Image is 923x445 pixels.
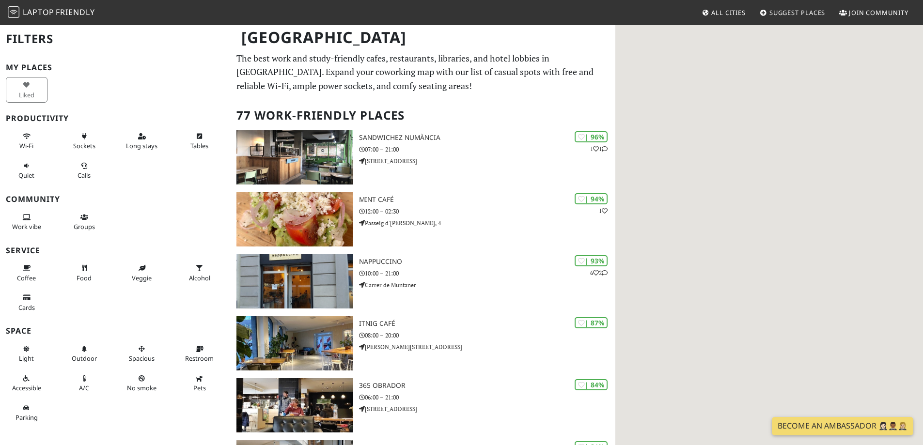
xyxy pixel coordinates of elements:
[63,341,105,367] button: Outdoor
[231,316,615,370] a: Itnig Café | 87% Itnig Café 08:00 – 20:00 [PERSON_NAME][STREET_ADDRESS]
[126,141,157,150] span: Long stays
[236,192,353,246] img: Mint Café
[6,260,47,286] button: Coffee
[12,222,41,231] span: People working
[6,246,225,255] h3: Service
[359,145,615,154] p: 07:00 – 21:00
[756,4,829,21] a: Suggest Places
[185,354,214,363] span: Restroom
[359,196,615,204] h3: Mint Café
[359,382,615,390] h3: 365 Obrador
[19,354,34,363] span: Natural light
[6,195,225,204] h3: Community
[23,7,54,17] span: Laptop
[769,8,826,17] span: Suggest Places
[359,331,615,340] p: 08:00 – 20:00
[6,63,225,72] h3: My Places
[575,131,608,142] div: | 96%
[8,4,95,21] a: LaptopFriendly LaptopFriendly
[6,370,47,396] button: Accessible
[359,258,615,266] h3: Nappuccino
[74,222,95,231] span: Group tables
[190,141,208,150] span: Work-friendly tables
[575,255,608,266] div: | 93%
[6,114,225,123] h3: Productivity
[18,171,34,180] span: Quiet
[231,254,615,308] a: Nappuccino | 93% 62 Nappuccino 10:00 – 21:00 Carrer de Muntaner
[17,274,36,282] span: Coffee
[121,260,163,286] button: Veggie
[79,384,89,392] span: Air conditioned
[231,130,615,184] a: SandwiChez Numància | 96% 11 SandwiChez Numància 07:00 – 21:00 [STREET_ADDRESS]
[179,260,220,286] button: Alcohol
[121,341,163,367] button: Spacious
[56,7,94,17] span: Friendly
[359,134,615,142] h3: SandwiChez Numància
[231,378,615,432] a: 365 Obrador | 84% 365 Obrador 06:00 – 21:00 [STREET_ADDRESS]
[179,128,220,154] button: Tables
[236,130,353,184] img: SandwiChez Numància
[575,317,608,328] div: | 87%
[236,378,353,432] img: 365 Obrador
[63,158,105,184] button: Calls
[359,218,615,228] p: Passeig d'[PERSON_NAME], 4
[193,384,206,392] span: Pet friendly
[359,393,615,402] p: 06:00 – 21:00
[236,316,353,370] img: Itnig Café
[359,280,615,290] p: Carrer de Muntaner
[6,290,47,315] button: Cards
[179,341,220,367] button: Restroom
[236,51,610,93] p: The best work and study-friendly cafes, restaurants, libraries, and hotel lobbies in [GEOGRAPHIC_...
[19,141,33,150] span: Stable Wi-Fi
[236,101,610,130] h2: 77 Work-Friendly Places
[6,326,225,336] h3: Space
[835,4,912,21] a: Join Community
[6,400,47,426] button: Parking
[849,8,908,17] span: Join Community
[18,303,35,312] span: Credit cards
[599,206,608,215] p: 1
[359,342,615,352] p: [PERSON_NAME][STREET_ADDRESS]
[127,384,156,392] span: Smoke free
[63,128,105,154] button: Sockets
[78,171,91,180] span: Video/audio calls
[12,384,41,392] span: Accessible
[129,354,155,363] span: Spacious
[359,320,615,328] h3: Itnig Café
[16,413,38,422] span: Parking
[63,370,105,396] button: A/C
[6,128,47,154] button: Wi-Fi
[6,158,47,184] button: Quiet
[590,268,608,277] p: 6 2
[772,417,913,435] a: Become an Ambassador 🤵🏻‍♀️🤵🏾‍♂️🤵🏼‍♀️
[73,141,95,150] span: Power sockets
[359,207,615,216] p: 12:00 – 02:30
[132,274,152,282] span: Veggie
[6,341,47,367] button: Light
[8,6,19,18] img: LaptopFriendly
[121,370,163,396] button: No smoke
[359,269,615,278] p: 10:00 – 21:00
[179,370,220,396] button: Pets
[63,209,105,235] button: Groups
[231,192,615,246] a: Mint Café | 94% 1 Mint Café 12:00 – 02:30 Passeig d'[PERSON_NAME], 4
[189,274,210,282] span: Alcohol
[711,8,746,17] span: All Cities
[575,379,608,390] div: | 84%
[63,260,105,286] button: Food
[77,274,92,282] span: Food
[72,354,97,363] span: Outdoor area
[6,209,47,235] button: Work vibe
[359,156,615,166] p: [STREET_ADDRESS]
[234,24,613,51] h1: [GEOGRAPHIC_DATA]
[698,4,750,21] a: All Cities
[236,254,353,308] img: Nappuccino
[6,24,225,54] h2: Filters
[590,144,608,153] p: 1 1
[575,193,608,204] div: | 94%
[359,404,615,414] p: [STREET_ADDRESS]
[121,128,163,154] button: Long stays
